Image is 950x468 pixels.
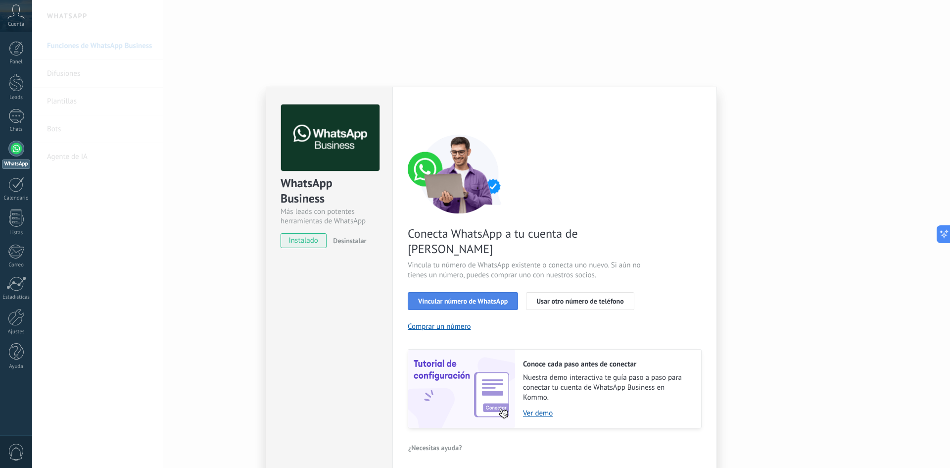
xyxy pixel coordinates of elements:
[408,322,471,331] button: Comprar un número
[2,195,31,202] div: Calendario
[408,292,518,310] button: Vincular número de WhatsApp
[281,233,326,248] span: instalado
[2,364,31,370] div: Ayuda
[2,126,31,133] div: Chats
[2,95,31,101] div: Leads
[281,175,378,207] div: WhatsApp Business
[408,444,462,451] span: ¿Necesitas ayuda?
[2,294,31,301] div: Estadísticas
[418,298,508,305] span: Vincular número de WhatsApp
[408,226,643,257] span: Conecta WhatsApp a tu cuenta de [PERSON_NAME]
[281,207,378,226] div: Más leads con potentes herramientas de WhatsApp
[526,292,634,310] button: Usar otro número de teléfono
[333,236,366,245] span: Desinstalar
[2,159,30,169] div: WhatsApp
[523,409,691,418] a: Ver demo
[408,134,512,213] img: connect number
[408,260,643,280] span: Vincula tu número de WhatsApp existente o conecta uno nuevo. Si aún no tienes un número, puedes c...
[2,262,31,268] div: Correo
[523,373,691,403] span: Nuestra demo interactiva te guía paso a paso para conectar tu cuenta de WhatsApp Business en Kommo.
[408,440,463,455] button: ¿Necesitas ayuda?
[536,298,623,305] span: Usar otro número de teléfono
[2,59,31,65] div: Panel
[281,104,380,171] img: logo_main.png
[523,360,691,369] h2: Conoce cada paso antes de conectar
[2,329,31,335] div: Ajustes
[8,21,24,28] span: Cuenta
[2,230,31,236] div: Listas
[329,233,366,248] button: Desinstalar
